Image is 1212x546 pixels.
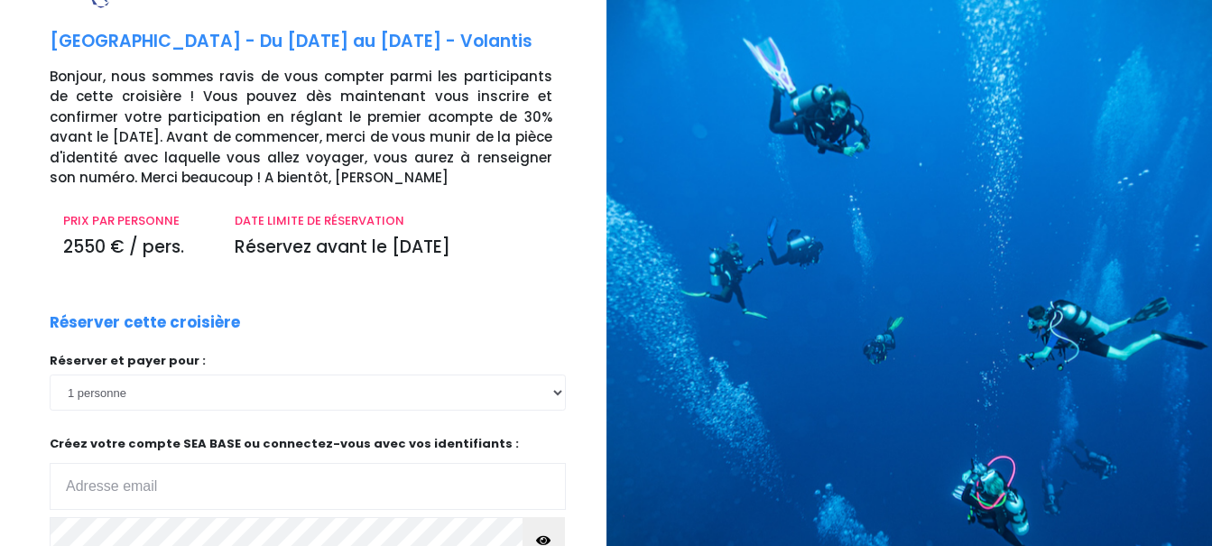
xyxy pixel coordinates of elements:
p: 2550 € / pers. [63,235,208,261]
p: DATE LIMITE DE RÉSERVATION [235,212,551,230]
p: [GEOGRAPHIC_DATA] - Du [DATE] au [DATE] - Volantis [50,29,593,55]
p: Réserver et payer pour : [50,352,566,370]
p: Créez votre compte SEA BASE ou connectez-vous avec vos identifiants : [50,435,566,510]
input: Adresse email [50,463,566,510]
p: Réserver cette croisière [50,311,240,335]
p: Réservez avant le [DATE] [235,235,551,261]
p: Bonjour, nous sommes ravis de vous compter parmi les participants de cette croisière ! Vous pouve... [50,67,593,189]
p: PRIX PAR PERSONNE [63,212,208,230]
